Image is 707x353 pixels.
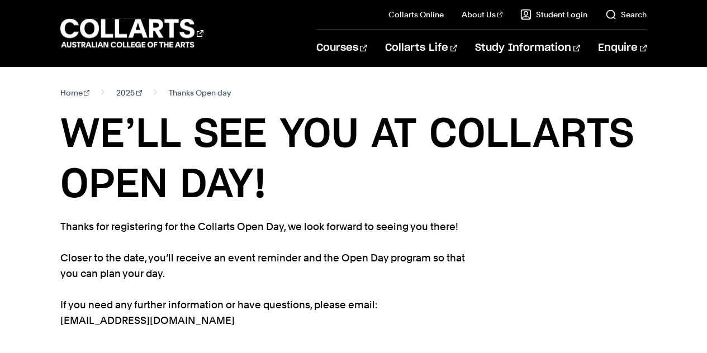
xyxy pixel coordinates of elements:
[462,9,503,20] a: About Us
[316,30,367,66] a: Courses
[475,30,580,66] a: Study Information
[60,85,90,101] a: Home
[60,219,468,328] p: Thanks for registering for the Collarts Open Day, we look forward to seeing you there! Closer to ...
[116,85,142,101] a: 2025
[605,9,647,20] a: Search
[169,85,231,101] span: Thanks Open day
[388,9,444,20] a: Collarts Online
[520,9,587,20] a: Student Login
[60,17,203,49] div: Go to homepage
[598,30,647,66] a: Enquire
[385,30,457,66] a: Collarts Life
[60,109,647,210] h1: WE’LL SEE YOU AT COLLARTS OPEN DAY!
